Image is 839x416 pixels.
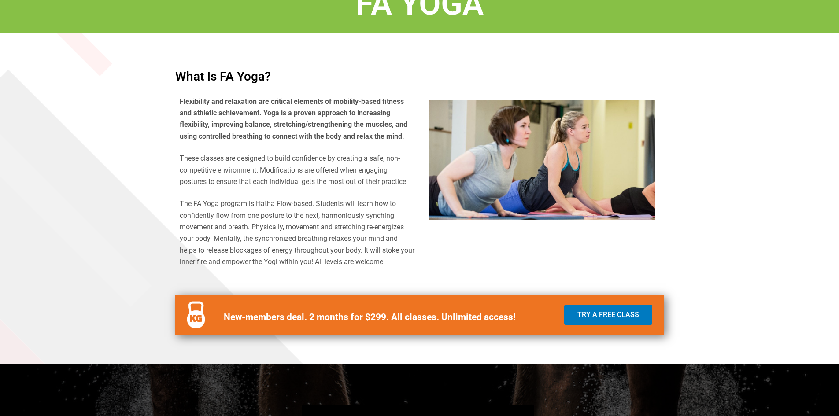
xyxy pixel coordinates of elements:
p: These classes are designed to build confidence by creating a safe, non-competitive environment. M... [180,153,415,188]
h4: What is FA Yoga? [175,70,664,83]
span: Try a Free Class [577,311,639,318]
p: The FA Yoga program is Hatha Flow-based. Students will learn how to confidently flow from one pos... [180,198,415,268]
b: New-members deal. 2 months for $299. All classes. Unlimited access! [224,312,516,322]
a: Try a Free Class [564,305,652,325]
b: Flexibility and relaxation are critical elements of mobility-based fitness and athletic achieveme... [180,97,407,140]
